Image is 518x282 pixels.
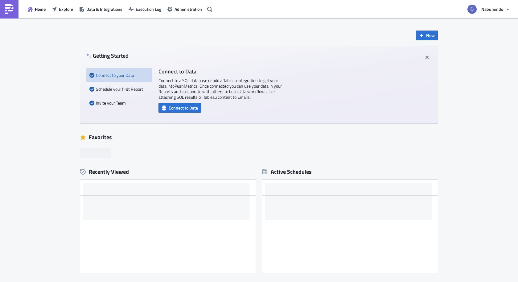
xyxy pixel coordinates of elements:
button: Data & Integrations [76,4,125,14]
span: Home [35,6,46,12]
img: Avatar [467,4,477,15]
button: Connect to Data [158,103,201,113]
h4: Connect to Data [158,68,282,75]
span: Connect to Data [169,105,198,111]
button: Home [25,4,49,14]
h4: Getting Started [86,52,129,59]
div: Favorites [80,133,438,142]
span: Nabuminds [481,6,503,12]
div: Recently Viewed [80,167,256,176]
span: Execution Log [136,6,161,12]
span: Data & Integrations [86,6,122,12]
img: PushMetrics [4,4,14,14]
div: Schedule your first Report [89,82,149,96]
button: Nabuminds [464,2,513,16]
span: New [426,32,435,39]
span: Administration [175,6,202,12]
button: Explore [49,4,76,14]
button: Execution Log [125,4,164,14]
div: Connect to your Data [89,68,149,82]
div: Active Schedules [262,168,312,175]
p: Connect to a SQL database or add a Tableau integration to get your data into PushMetrics . Once c... [158,78,282,100]
span: Explore [59,6,73,12]
button: New [416,31,438,40]
div: Invite your Team [89,96,149,110]
button: Administration [164,4,205,14]
a: Connect to Data [158,104,201,110]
